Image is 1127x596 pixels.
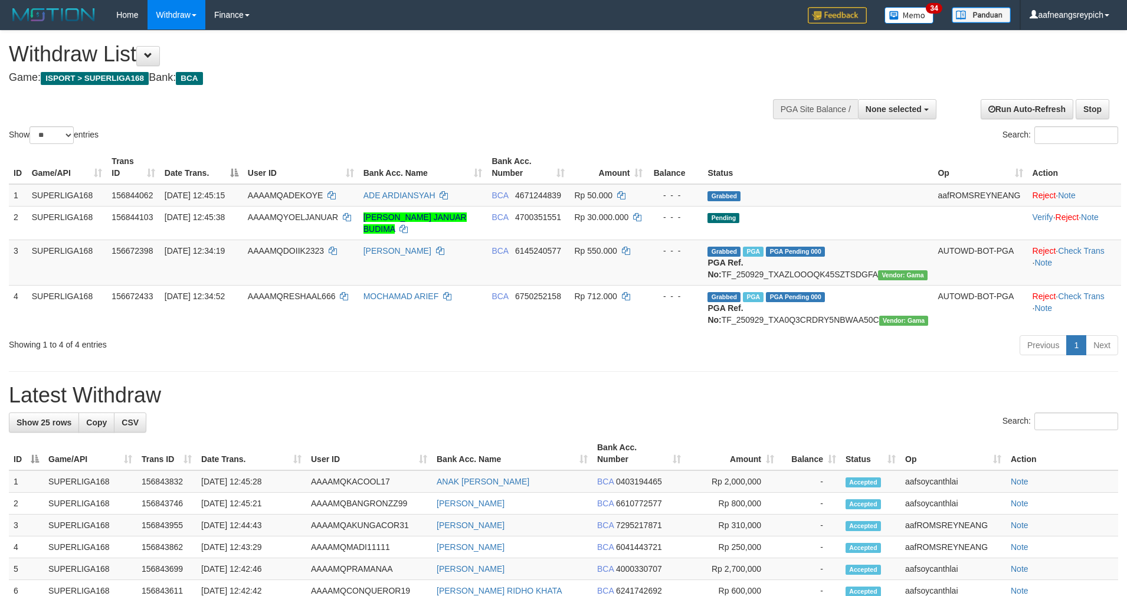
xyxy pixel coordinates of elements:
[1034,412,1118,430] input: Search:
[773,99,858,119] div: PGA Site Balance /
[114,412,146,433] a: CSV
[437,520,504,530] a: [PERSON_NAME]
[196,536,306,558] td: [DATE] 12:43:29
[1002,412,1118,430] label: Search:
[597,542,614,552] span: BCA
[515,246,561,256] span: Copy 6145240577 to clipboard
[616,586,662,595] span: Copy 6241742692 to clipboard
[359,150,487,184] th: Bank Acc. Name: activate to sort column ascending
[707,247,741,257] span: Grabbed
[597,499,614,508] span: BCA
[597,586,614,595] span: BCA
[952,7,1011,23] img: panduan.png
[196,515,306,536] td: [DATE] 12:44:43
[306,493,432,515] td: AAAAMQBANGRONZZ99
[112,212,153,222] span: 156844103
[1006,437,1118,470] th: Action
[363,246,431,256] a: [PERSON_NAME]
[933,184,1027,207] td: aafROMSREYNEANG
[9,412,79,433] a: Show 25 rows
[1058,292,1105,301] a: Check Trans
[766,292,825,302] span: PGA Pending
[9,126,99,144] label: Show entries
[437,586,562,595] a: [PERSON_NAME] RIDHO KHATA
[900,470,1006,493] td: aafsoycanthlai
[743,292,764,302] span: Marked by aafsoycanthlai
[9,437,44,470] th: ID: activate to sort column descending
[30,126,74,144] select: Showentries
[1011,586,1028,595] a: Note
[779,515,841,536] td: -
[122,418,139,427] span: CSV
[248,246,324,256] span: AAAAMQDOIIK2323
[9,493,44,515] td: 2
[884,7,934,24] img: Button%20Memo.svg
[686,470,779,493] td: Rp 2,000,000
[196,470,306,493] td: [DATE] 12:45:28
[597,520,614,530] span: BCA
[160,150,243,184] th: Date Trans.: activate to sort column descending
[1035,258,1053,267] a: Note
[779,493,841,515] td: -
[1034,126,1118,144] input: Search:
[779,536,841,558] td: -
[27,285,107,330] td: SUPERLIGA168
[107,150,159,184] th: Trans ID: activate to sort column ascending
[574,212,628,222] span: Rp 30.000.000
[165,292,225,301] span: [DATE] 12:34:52
[432,437,592,470] th: Bank Acc. Name: activate to sort column ascending
[9,72,739,84] h4: Game: Bank:
[686,437,779,470] th: Amount: activate to sort column ascending
[846,499,881,509] span: Accepted
[306,515,432,536] td: AAAAMQAKUNGACOR31
[437,564,504,574] a: [PERSON_NAME]
[779,470,841,493] td: -
[616,499,662,508] span: Copy 6610772577 to clipboard
[165,212,225,222] span: [DATE] 12:45:38
[933,285,1027,330] td: AUTOWD-BOT-PGA
[44,437,137,470] th: Game/API: activate to sort column ascending
[841,437,900,470] th: Status: activate to sort column ascending
[1081,212,1099,222] a: Note
[492,246,508,256] span: BCA
[9,150,27,184] th: ID
[1033,212,1053,222] a: Verify
[9,206,27,240] td: 2
[1033,191,1056,200] a: Reject
[165,246,225,256] span: [DATE] 12:34:19
[492,212,508,222] span: BCA
[112,292,153,301] span: 156672433
[878,270,928,280] span: Vendor URL: https://trx31.1velocity.biz
[1011,520,1028,530] a: Note
[1076,99,1109,119] a: Stop
[597,477,614,486] span: BCA
[1086,335,1118,355] a: Next
[487,150,569,184] th: Bank Acc. Number: activate to sort column ascending
[27,150,107,184] th: Game/API: activate to sort column ascending
[306,536,432,558] td: AAAAMQMADI11111
[243,150,359,184] th: User ID: activate to sort column ascending
[196,558,306,580] td: [DATE] 12:42:46
[1035,303,1053,313] a: Note
[703,240,933,285] td: TF_250929_TXAZLOOOQK45SZTSDGFA
[766,247,825,257] span: PGA Pending
[9,42,739,66] h1: Withdraw List
[1028,150,1121,184] th: Action
[647,150,703,184] th: Balance
[1011,564,1028,574] a: Note
[9,240,27,285] td: 3
[363,212,467,234] a: [PERSON_NAME] JANUAR BUDIMA
[9,334,461,351] div: Showing 1 to 4 of 4 entries
[492,292,508,301] span: BCA
[86,418,107,427] span: Copy
[137,515,196,536] td: 156843955
[652,245,698,257] div: - - -
[1056,212,1079,222] a: Reject
[137,558,196,580] td: 156843699
[779,437,841,470] th: Balance: activate to sort column ascending
[686,493,779,515] td: Rp 800,000
[569,150,647,184] th: Amount: activate to sort column ascending
[616,542,662,552] span: Copy 6041443721 to clipboard
[44,536,137,558] td: SUPERLIGA168
[248,191,323,200] span: AAAAMQADEKOYE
